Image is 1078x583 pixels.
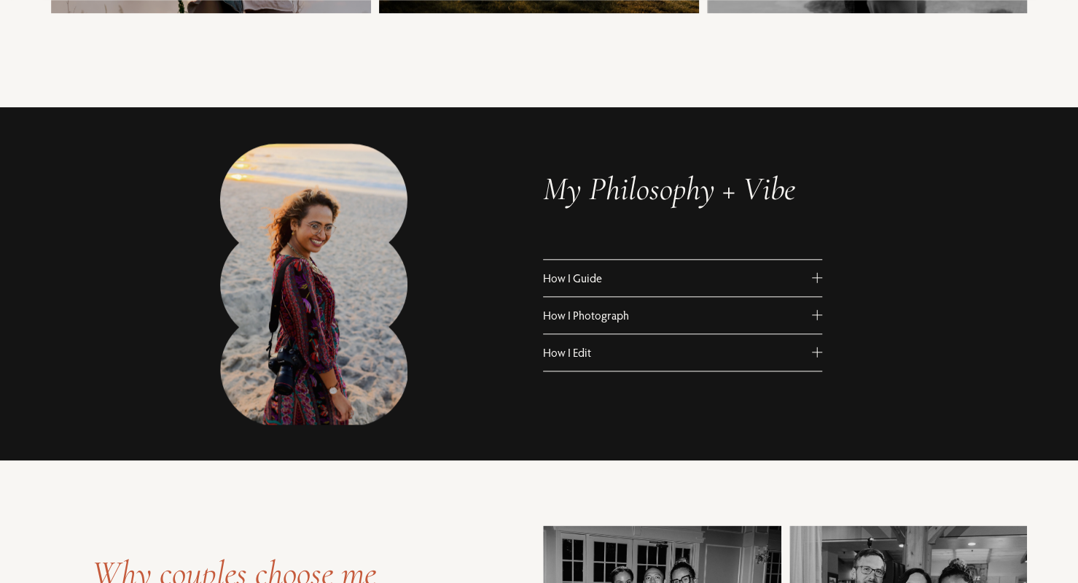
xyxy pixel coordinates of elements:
[543,308,812,323] span: How I Photograph
[543,345,812,360] span: How I Edit
[543,297,822,333] button: How I Photograph
[543,271,812,285] span: How I Guide
[543,169,795,209] em: My Philosophy + Vibe
[543,260,822,296] button: How I Guide
[543,334,822,371] button: How I Edit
